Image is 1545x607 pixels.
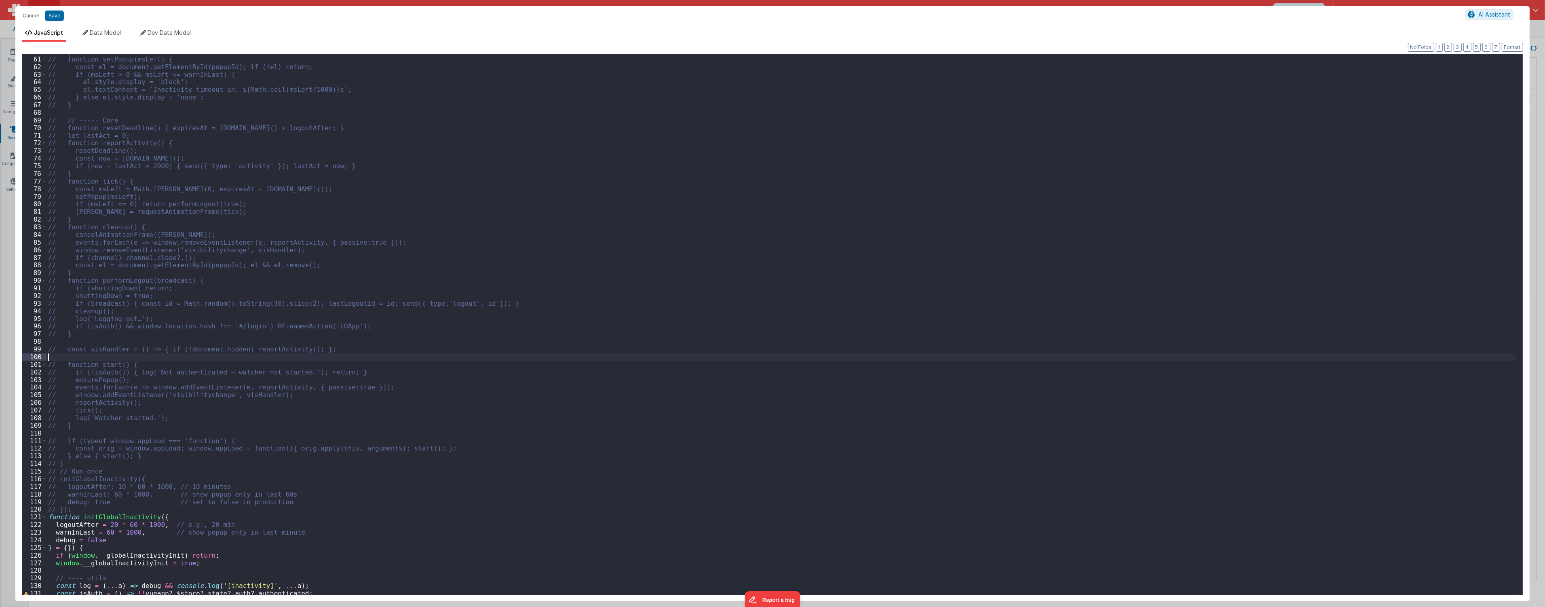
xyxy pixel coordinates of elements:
div: 110 [22,429,46,437]
div: 87 [22,254,46,262]
button: Cancel [19,10,43,21]
div: 123 [22,529,46,536]
div: 78 [22,185,46,193]
button: 4 [1463,43,1471,52]
div: 80 [22,200,46,208]
span: Dev Data Model [148,29,191,36]
div: 94 [22,307,46,315]
div: 108 [22,414,46,422]
button: 5 [1473,43,1481,52]
div: 99 [22,345,46,353]
button: 3 [1454,43,1462,52]
div: 65 [22,86,46,93]
div: 96 [22,322,46,330]
div: 118 [22,491,46,498]
button: AI Assistant [1465,9,1513,20]
div: 116 [22,475,46,483]
button: 1 [1436,43,1443,52]
div: 125 [22,544,46,552]
button: No Folds [1408,43,1434,52]
div: 109 [22,422,46,429]
div: 74 [22,154,46,162]
div: 131 [22,590,46,597]
button: 2 [1444,43,1452,52]
div: 63 [22,71,46,78]
div: 97 [22,330,46,338]
div: 70 [22,124,46,132]
div: 104 [22,383,46,391]
div: 100 [22,353,46,361]
div: 73 [22,147,46,154]
div: 62 [22,63,46,71]
div: 119 [22,498,46,506]
div: 83 [22,223,46,231]
div: 115 [22,467,46,475]
div: 122 [22,521,46,529]
div: 114 [22,460,46,467]
div: 103 [22,376,46,384]
div: 91 [22,284,46,292]
div: 66 [22,93,46,101]
div: 64 [22,78,46,86]
span: Data Model [90,29,121,36]
div: 117 [22,483,46,491]
div: 61 [22,55,46,63]
div: 130 [22,582,46,590]
div: 90 [22,277,46,284]
div: 89 [22,269,46,277]
span: AI Assistant [1479,11,1511,18]
div: 121 [22,513,46,521]
div: 129 [22,574,46,582]
div: 82 [22,216,46,223]
div: 127 [22,559,46,567]
button: 6 [1482,43,1490,52]
div: 75 [22,162,46,170]
span: JavaScript [34,29,63,36]
div: 69 [22,116,46,124]
div: 106 [22,399,46,406]
div: 88 [22,261,46,269]
div: 120 [22,505,46,513]
div: 102 [22,368,46,376]
button: 7 [1492,43,1500,52]
div: 76 [22,170,46,178]
div: 67 [22,101,46,109]
div: 107 [22,406,46,414]
div: 84 [22,231,46,239]
div: 93 [22,300,46,307]
div: 126 [22,552,46,559]
div: 101 [22,361,46,368]
div: 71 [22,132,46,140]
div: 81 [22,208,46,216]
div: 85 [22,239,46,246]
div: 68 [22,109,46,116]
div: 92 [22,292,46,300]
div: 128 [22,567,46,574]
div: 98 [22,338,46,345]
div: 124 [22,536,46,544]
div: 72 [22,139,46,147]
div: 112 [22,444,46,452]
div: 105 [22,391,46,399]
div: 111 [22,437,46,445]
button: Save [45,11,64,21]
div: 79 [22,193,46,201]
div: 77 [22,178,46,185]
div: 113 [22,452,46,460]
button: Format [1502,43,1523,52]
div: 86 [22,246,46,254]
div: 95 [22,315,46,323]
